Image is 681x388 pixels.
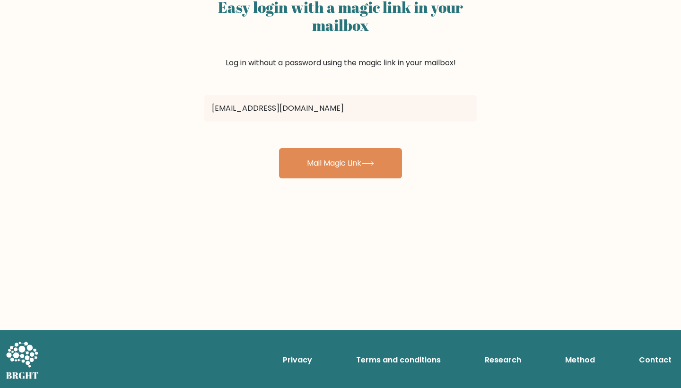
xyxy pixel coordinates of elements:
input: Email [204,95,477,122]
button: Mail Magic Link [279,148,402,178]
a: Research [481,351,525,370]
a: Terms and conditions [352,351,445,370]
a: Privacy [279,351,316,370]
a: Method [561,351,599,370]
a: Contact [635,351,675,370]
